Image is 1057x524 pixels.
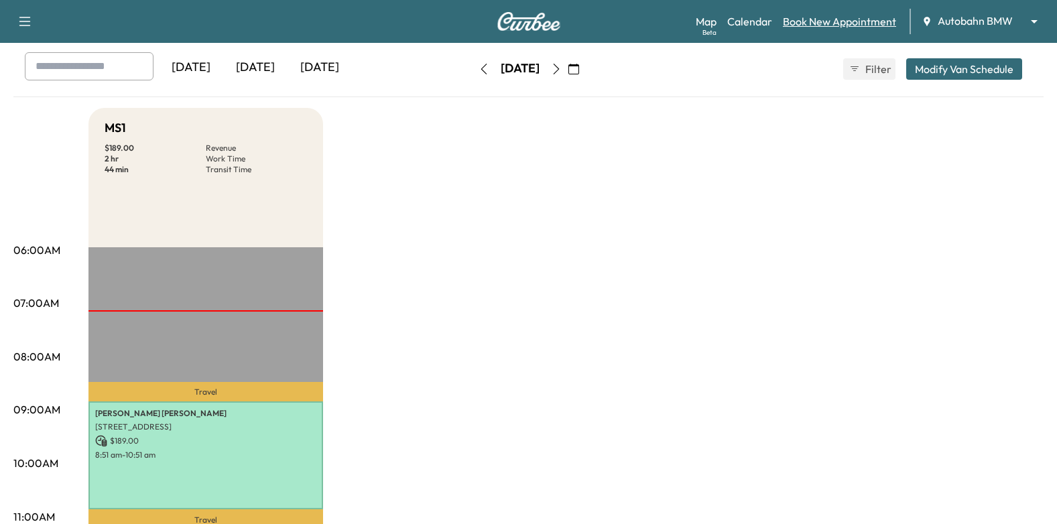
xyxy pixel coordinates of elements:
p: 2 hr [105,153,206,164]
img: Curbee Logo [497,12,561,31]
a: MapBeta [696,13,717,29]
div: [DATE] [501,60,540,77]
p: 8:51 am - 10:51 am [95,450,316,460]
p: $ 189.00 [105,143,206,153]
p: 07:00AM [13,295,59,311]
p: 09:00AM [13,401,60,417]
div: [DATE] [223,52,288,83]
a: Book New Appointment [783,13,896,29]
button: Filter [843,58,895,80]
p: Revenue [206,143,307,153]
span: Filter [865,61,889,77]
p: 08:00AM [13,348,60,365]
div: [DATE] [288,52,352,83]
h5: MS1 [105,119,126,137]
a: Calendar [727,13,772,29]
p: Travel [88,382,323,401]
p: Transit Time [206,164,307,175]
p: Work Time [206,153,307,164]
p: [STREET_ADDRESS] [95,421,316,432]
p: [PERSON_NAME] [PERSON_NAME] [95,408,316,419]
p: 06:00AM [13,242,60,258]
button: Modify Van Schedule [906,58,1022,80]
p: $ 189.00 [95,435,316,447]
span: Autobahn BMW [938,13,1013,29]
div: Beta [702,27,717,38]
p: 10:00AM [13,455,58,471]
p: 44 min [105,164,206,175]
div: [DATE] [159,52,223,83]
